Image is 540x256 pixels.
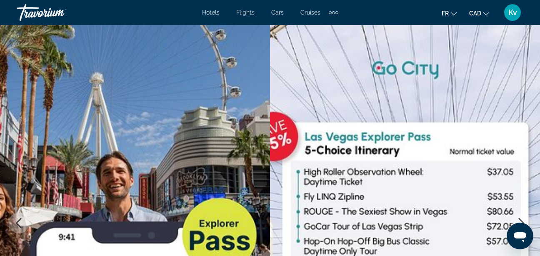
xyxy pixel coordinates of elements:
[17,2,100,23] a: Travorium
[508,8,517,17] span: Kv
[236,9,255,16] a: Flights
[202,9,220,16] a: Hotels
[502,4,523,21] button: User Menu
[442,10,449,17] span: fr
[8,213,29,233] button: Previous image
[511,213,532,233] button: Next image
[329,6,338,19] button: Extra navigation items
[507,223,533,249] iframe: Bouton de lancement de la fenêtre de messagerie
[442,7,457,19] button: Change language
[469,10,481,17] span: CAD
[469,7,489,19] button: Change currency
[271,9,284,16] a: Cars
[300,9,320,16] a: Cruises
